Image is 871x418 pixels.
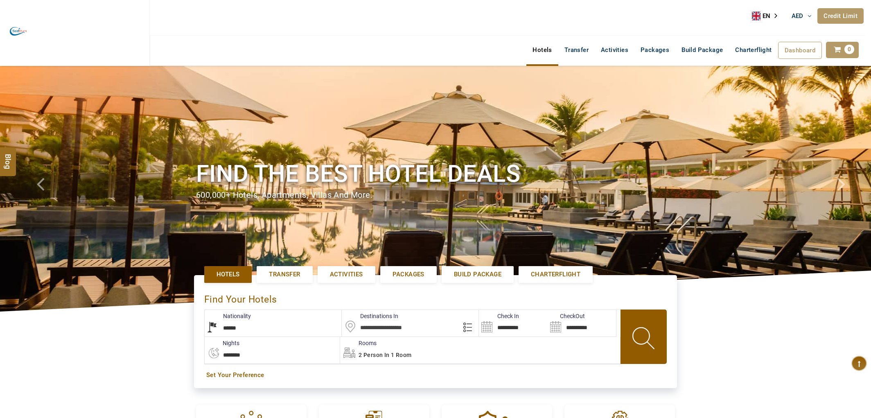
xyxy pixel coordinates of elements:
div: Find Your Hotels [204,285,667,310]
a: Transfer [257,266,312,283]
a: Activities [595,42,634,58]
h1: Find the best hotel deals [196,158,675,189]
span: Dashboard [785,47,816,54]
label: CheckOut [548,312,585,320]
span: Blog [3,154,14,161]
a: Build Package [675,42,729,58]
span: 2 Person in 1 Room [359,352,411,358]
a: EN [752,10,783,22]
input: Search [479,310,547,337]
label: Check In [479,312,519,320]
span: Packages [393,270,424,279]
a: Hotels [204,266,252,283]
label: Rooms [340,339,377,347]
a: Charterflight [519,266,593,283]
a: 0 [826,42,859,58]
a: Charterflight [729,42,778,58]
img: The Royal Line Holidays [6,4,32,59]
span: Charterflight [531,270,580,279]
div: Language [752,10,783,22]
a: Set Your Preference [206,371,665,380]
span: Hotels [217,270,239,279]
span: Activities [330,270,363,279]
label: Destinations In [342,312,398,320]
aside: Language selected: English [752,10,783,22]
input: Search [548,310,616,337]
a: Credit Limit [817,8,864,24]
label: Nationality [205,312,251,320]
span: 0 [844,45,854,54]
span: Transfer [269,270,300,279]
a: Activities [318,266,375,283]
span: Build Package [454,270,501,279]
label: nights [204,339,239,347]
a: Hotels [526,42,558,58]
a: Packages [380,266,437,283]
a: Build Package [442,266,514,283]
a: Transfer [558,42,595,58]
span: Charterflight [735,46,772,54]
div: 600,000+ hotels, apartments, villas and more. [196,189,675,201]
span: AED [792,12,803,20]
a: Packages [634,42,675,58]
